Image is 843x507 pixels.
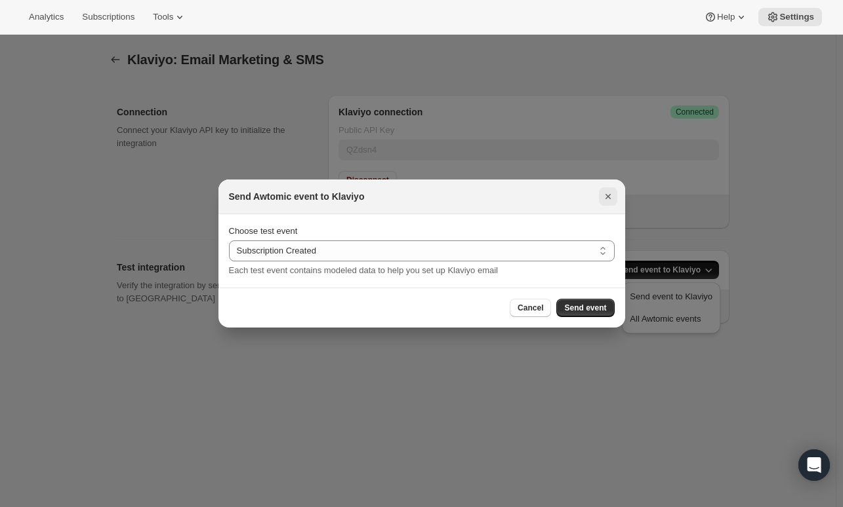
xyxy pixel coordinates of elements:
[518,303,543,313] span: Cancel
[74,8,142,26] button: Subscriptions
[556,299,614,317] button: Send event
[229,190,365,203] h2: Send Awtomic event to Klaviyo
[82,12,134,22] span: Subscriptions
[798,449,830,481] div: Open Intercom Messenger
[599,187,617,206] button: Close
[696,8,756,26] button: Help
[29,12,64,22] span: Analytics
[717,12,735,22] span: Help
[758,8,822,26] button: Settings
[229,265,498,275] span: Each test event contains modeled data to help you set up Klaviyo email
[153,12,173,22] span: Tools
[145,8,194,26] button: Tools
[779,12,814,22] span: Settings
[21,8,72,26] button: Analytics
[510,299,551,317] button: Cancel
[229,226,298,236] span: Choose test event
[564,303,606,313] span: Send event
